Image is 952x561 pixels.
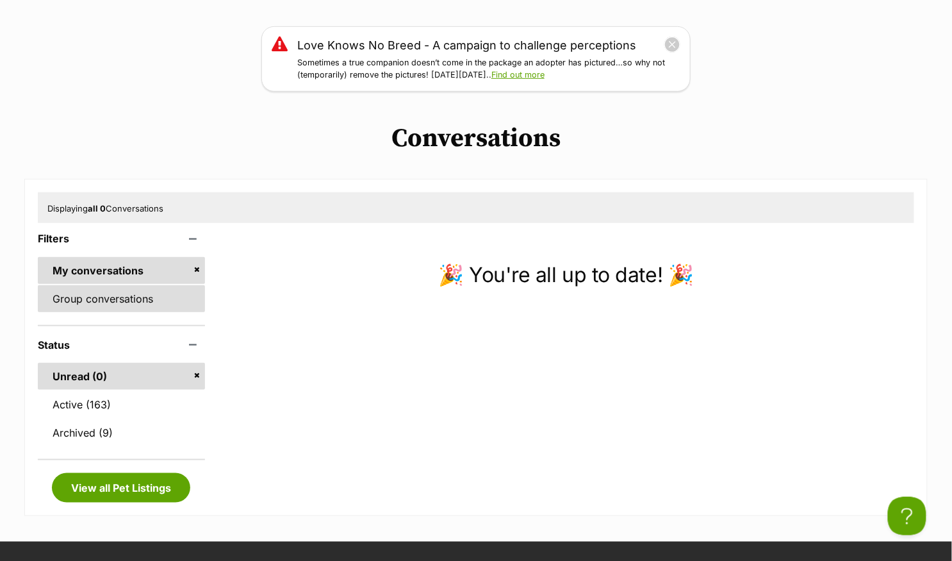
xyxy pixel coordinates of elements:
[38,419,205,446] a: Archived (9)
[38,363,205,390] a: Unread (0)
[664,37,680,53] button: close
[38,339,205,351] header: Status
[52,473,190,503] a: View all Pet Listings
[38,285,205,312] a: Group conversations
[297,57,680,81] p: Sometimes a true companion doesn’t come in the package an adopter has pictured…so why not (tempor...
[38,391,205,418] a: Active (163)
[47,203,163,214] span: Displaying Conversations
[491,70,545,80] a: Find out more
[88,203,106,214] strong: all 0
[38,233,205,244] header: Filters
[38,257,205,284] a: My conversations
[888,497,926,535] iframe: Help Scout Beacon - Open
[218,260,914,290] p: 🎉 You're all up to date! 🎉
[297,37,636,54] a: Love Knows No Breed - A campaign to challenge perceptions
